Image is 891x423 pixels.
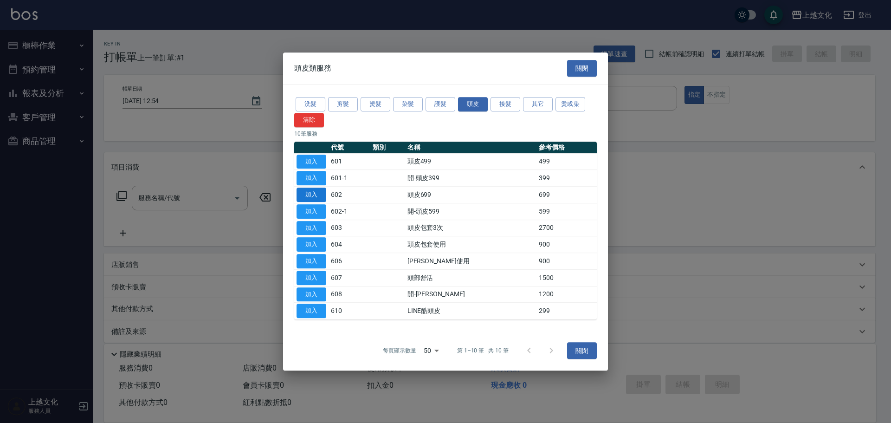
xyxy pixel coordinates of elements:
p: 每頁顯示數量 [383,346,416,355]
th: 名稱 [405,142,537,154]
td: 1500 [536,269,597,286]
button: 加入 [297,188,326,202]
td: 607 [329,269,370,286]
td: 499 [536,153,597,170]
td: 頭皮699 [405,187,537,203]
td: 頭皮包套使用 [405,236,537,253]
button: 染髮 [393,97,423,111]
td: 399 [536,170,597,187]
td: 603 [329,220,370,236]
button: 加入 [297,221,326,235]
td: 299 [536,303,597,319]
p: 10 筆服務 [294,130,597,138]
div: 50 [420,338,442,363]
button: 清除 [294,113,324,127]
td: [PERSON_NAME]使用 [405,253,537,270]
td: 606 [329,253,370,270]
td: LINE酷頭皮 [405,303,537,319]
span: 頭皮類服務 [294,64,331,73]
button: 加入 [297,254,326,268]
td: 610 [329,303,370,319]
button: 加入 [297,271,326,285]
button: 燙髮 [361,97,390,111]
td: 602 [329,187,370,203]
button: 加入 [297,171,326,185]
button: 加入 [297,237,326,252]
td: 699 [536,187,597,203]
td: 602-1 [329,203,370,220]
td: 頭皮499 [405,153,537,170]
td: 601 [329,153,370,170]
button: 頭皮 [458,97,488,111]
td: 599 [536,203,597,220]
td: 開-頭皮399 [405,170,537,187]
button: 剪髮 [328,97,358,111]
th: 類別 [370,142,405,154]
button: 加入 [297,204,326,219]
th: 參考價格 [536,142,597,154]
button: 其它 [523,97,553,111]
td: 開-[PERSON_NAME] [405,286,537,303]
button: 加入 [297,287,326,302]
td: 604 [329,236,370,253]
td: 頭部舒活 [405,269,537,286]
button: 洗髮 [296,97,325,111]
button: 關閉 [567,342,597,359]
td: 頭皮包套3次 [405,220,537,236]
td: 900 [536,253,597,270]
td: 900 [536,236,597,253]
button: 加入 [297,155,326,169]
th: 代號 [329,142,370,154]
td: 601-1 [329,170,370,187]
button: 關閉 [567,60,597,77]
td: 開-頭皮599 [405,203,537,220]
button: 加入 [297,304,326,318]
td: 608 [329,286,370,303]
p: 第 1–10 筆 共 10 筆 [457,346,509,355]
td: 1200 [536,286,597,303]
button: 接髮 [491,97,520,111]
button: 燙或染 [555,97,585,111]
button: 護髮 [426,97,455,111]
td: 2700 [536,220,597,236]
